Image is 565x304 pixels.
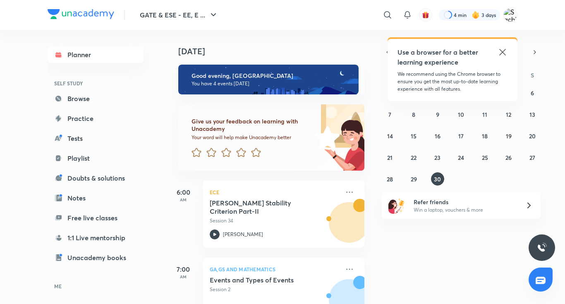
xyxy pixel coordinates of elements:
[529,111,535,118] abbr: September 13, 2025
[387,132,393,140] abbr: September 14, 2025
[135,7,223,23] button: GATE & ESE - EE, E ...
[48,229,144,246] a: 1:1 Live mentorship
[529,154,535,162] abbr: September 27, 2025
[48,76,144,90] h6: SELF STUDY
[167,264,200,274] h5: 7:00
[478,129,491,142] button: September 18, 2025
[48,110,144,127] a: Practice
[526,129,539,142] button: September 20, 2025
[434,175,441,183] abbr: September 30, 2025
[502,108,515,121] button: September 12, 2025
[167,197,200,202] p: AM
[411,175,417,183] abbr: September 29, 2025
[435,132,441,140] abbr: September 16, 2025
[48,9,114,21] a: Company Logo
[210,199,313,215] h5: Nyquist Stability Criterion Part-II
[411,154,417,162] abbr: September 22, 2025
[414,198,515,206] h6: Refer friends
[529,132,536,140] abbr: September 20, 2025
[48,170,144,186] a: Doubts & solutions
[397,47,480,67] h5: Use a browser for a better learning experience
[434,154,441,162] abbr: September 23, 2025
[531,71,534,79] abbr: Saturday
[482,154,488,162] abbr: September 25, 2025
[387,154,393,162] abbr: September 21, 2025
[48,9,114,19] img: Company Logo
[407,151,420,164] button: September 22, 2025
[210,217,340,224] p: Session 34
[526,108,539,121] button: September 13, 2025
[48,90,144,107] a: Browse
[431,108,444,121] button: September 9, 2025
[388,197,405,214] img: referral
[48,279,144,293] h6: ME
[526,151,539,164] button: September 27, 2025
[505,154,512,162] abbr: September 26, 2025
[178,65,359,94] img: evening
[407,129,420,142] button: September 15, 2025
[329,207,369,246] img: Avatar
[210,264,340,274] p: GA,GS and Mathematics
[192,72,351,80] h6: Good evening, [GEOGRAPHIC_DATA]
[436,111,439,118] abbr: September 9, 2025
[472,11,480,19] img: streak
[431,172,444,186] button: September 30, 2025
[407,172,420,186] button: September 29, 2025
[210,286,340,293] p: Session 2
[458,154,464,162] abbr: September 24, 2025
[383,172,397,186] button: September 28, 2025
[531,89,534,97] abbr: September 6, 2025
[192,118,312,133] h6: Give us your feedback on learning with Unacademy
[458,111,464,118] abbr: September 10, 2025
[455,151,468,164] button: September 24, 2025
[192,80,351,87] p: You have 4 events [DATE]
[482,132,488,140] abbr: September 18, 2025
[506,111,511,118] abbr: September 12, 2025
[503,8,517,22] img: Sachin Sonkar
[48,190,144,206] a: Notes
[387,175,393,183] abbr: September 28, 2025
[210,276,313,284] h5: Events and Types of Events
[431,129,444,142] button: September 16, 2025
[287,104,364,171] img: feedback_image
[414,206,515,214] p: Win a laptop, vouchers & more
[537,243,547,253] img: ttu
[455,129,468,142] button: September 17, 2025
[383,108,397,121] button: September 7, 2025
[455,108,468,121] button: September 10, 2025
[482,111,487,118] abbr: September 11, 2025
[48,46,144,63] a: Planner
[167,187,200,197] h5: 6:00
[407,108,420,121] button: September 8, 2025
[383,129,397,142] button: September 14, 2025
[502,129,515,142] button: September 19, 2025
[383,151,397,164] button: September 21, 2025
[48,210,144,226] a: Free live classes
[411,132,417,140] abbr: September 15, 2025
[478,151,491,164] button: September 25, 2025
[422,11,429,19] img: avatar
[192,134,312,141] p: Your word will help make Unacademy better
[210,187,340,197] p: ECE
[223,231,263,238] p: [PERSON_NAME]
[478,108,491,121] button: September 11, 2025
[397,70,508,93] p: We recommend using the Chrome browser to ensure you get the most up-to-date learning experience w...
[458,132,464,140] abbr: September 17, 2025
[178,46,373,56] h4: [DATE]
[506,132,512,140] abbr: September 19, 2025
[412,111,415,118] abbr: September 8, 2025
[502,151,515,164] button: September 26, 2025
[419,8,432,22] button: avatar
[526,86,539,99] button: September 6, 2025
[167,274,200,279] p: AM
[48,130,144,147] a: Tests
[431,151,444,164] button: September 23, 2025
[48,249,144,266] a: Unacademy books
[388,111,391,118] abbr: September 7, 2025
[48,150,144,166] a: Playlist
